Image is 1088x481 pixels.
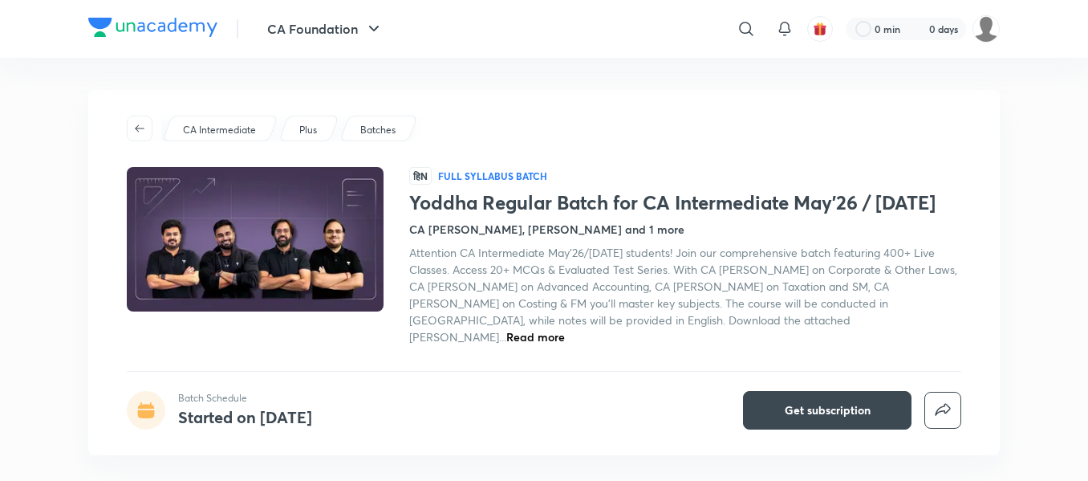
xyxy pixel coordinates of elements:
[785,402,871,418] span: Get subscription
[183,123,256,137] p: CA Intermediate
[438,169,547,182] p: Full Syllabus Batch
[409,191,961,214] h1: Yoddha Regular Batch for CA Intermediate May'26 / [DATE]
[181,123,259,137] a: CA Intermediate
[360,123,396,137] p: Batches
[178,391,312,406] p: Batch Schedule
[743,391,911,430] button: Get subscription
[124,165,386,313] img: Thumbnail
[297,123,320,137] a: Plus
[506,329,565,344] span: Read more
[409,245,957,344] span: Attention CA Intermediate May'26/[DATE] students! Join our comprehensive batch featuring 400+ Liv...
[178,406,312,428] h4: Started on [DATE]
[813,22,827,36] img: avatar
[258,13,393,45] button: CA Foundation
[299,123,317,137] p: Plus
[807,16,833,42] button: avatar
[88,18,217,37] img: Company Logo
[972,15,1000,43] img: Syeda Nayareen
[358,123,399,137] a: Batches
[910,21,926,37] img: streak
[409,167,432,185] span: हिN
[409,221,684,238] h4: CA [PERSON_NAME], [PERSON_NAME] and 1 more
[88,18,217,41] a: Company Logo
